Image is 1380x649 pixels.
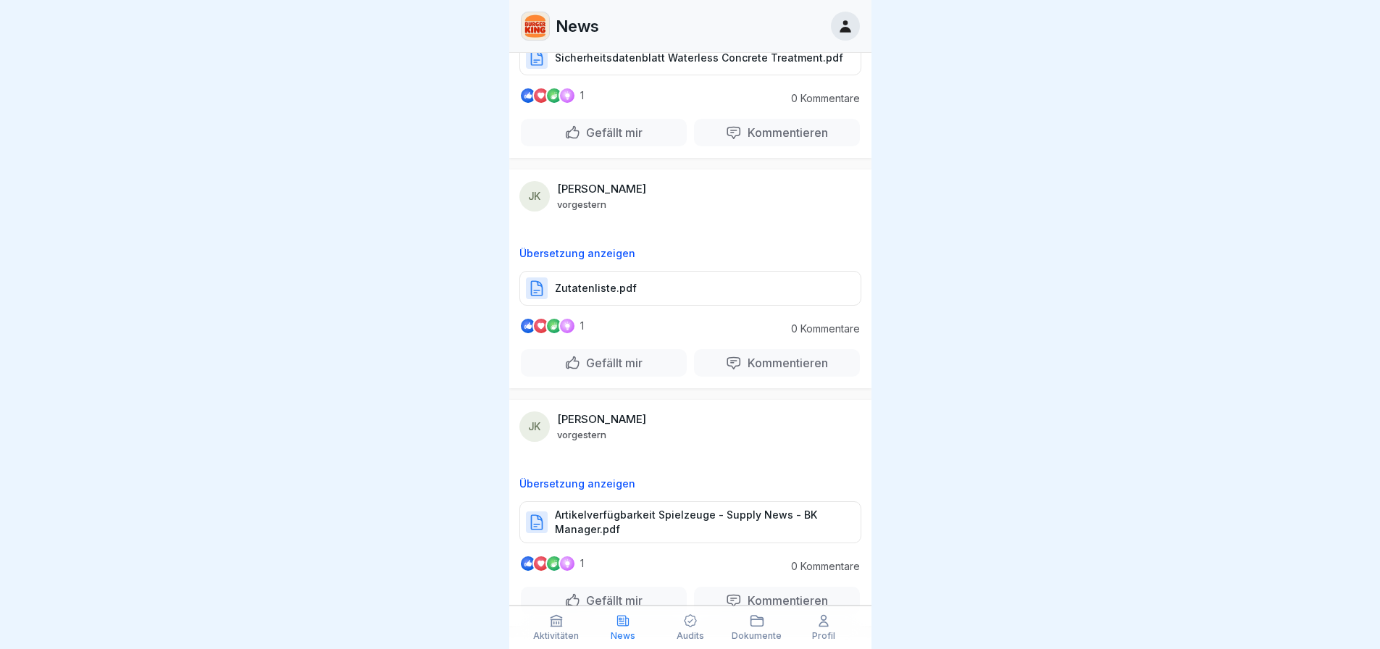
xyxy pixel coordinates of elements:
[533,631,579,641] p: Aktivitäten
[557,413,646,426] p: [PERSON_NAME]
[580,90,584,101] p: 1
[611,631,635,641] p: News
[519,181,550,212] div: JK
[557,429,606,440] p: vorgestern
[677,631,704,641] p: Audits
[519,57,861,72] a: Sicherheitsdatenblatt Waterless Concrete Treatment.pdf
[580,593,643,608] p: Gefällt mir
[557,198,606,210] p: vorgestern
[519,411,550,442] div: JK
[742,593,828,608] p: Kommentieren
[519,288,861,302] a: Zutatenliste.pdf
[780,561,860,572] p: 0 Kommentare
[742,356,828,370] p: Kommentieren
[555,508,846,537] p: Artikelverfügbarkeit Spielzeuge - Supply News - BK Manager.pdf
[580,125,643,140] p: Gefällt mir
[780,323,860,335] p: 0 Kommentare
[732,631,782,641] p: Dokumente
[555,51,843,65] p: Sicherheitsdatenblatt Waterless Concrete Treatment.pdf
[556,17,599,35] p: News
[742,125,828,140] p: Kommentieren
[812,631,835,641] p: Profil
[519,522,861,536] a: Artikelverfügbarkeit Spielzeuge - Supply News - BK Manager.pdf
[557,183,646,196] p: [PERSON_NAME]
[555,281,637,296] p: Zutatenliste.pdf
[519,478,861,490] p: Übersetzung anzeigen
[580,558,584,569] p: 1
[780,93,860,104] p: 0 Kommentare
[522,12,549,40] img: w2f18lwxr3adf3talrpwf6id.png
[519,248,861,259] p: Übersetzung anzeigen
[580,356,643,370] p: Gefällt mir
[580,320,584,332] p: 1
